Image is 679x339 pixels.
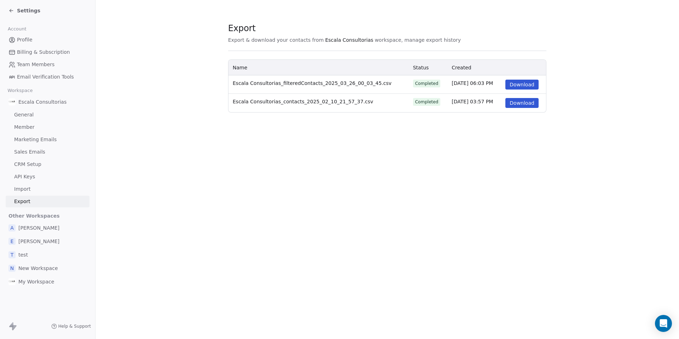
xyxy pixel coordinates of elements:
[8,224,16,231] span: A
[413,65,429,70] span: Status
[20,11,35,17] div: v 4.0.24
[11,18,17,24] img: website_grey.svg
[14,148,45,156] span: Sales Emails
[8,278,16,285] img: LOGO%20ESCALA.png
[14,185,30,193] span: Import
[18,251,28,258] span: test
[18,265,58,272] span: New Workspace
[18,18,79,24] div: Dominio: [DOMAIN_NAME]
[6,210,63,222] span: Other Workspaces
[6,46,89,58] a: Billing & Subscription
[375,36,461,44] span: workspace, manage export history
[447,94,501,112] td: [DATE] 03:57 PM
[6,134,89,145] a: Marketing Emails
[8,98,16,105] img: LOGO%20ESCALA.png
[233,99,373,104] span: Escala Consultorias_contacts_2025_02_10_21_57_37.csv
[8,265,16,272] span: N
[8,238,16,245] span: E
[228,23,461,34] span: Export
[18,224,59,231] span: [PERSON_NAME]
[75,41,81,47] img: tab_keywords_by_traffic_grey.svg
[447,75,501,94] td: [DATE] 06:03 PM
[233,80,391,86] span: Escala Consultorias_filteredContacts_2025_03_26_00_03_45.csv
[8,7,40,14] a: Settings
[17,7,40,14] span: Settings
[415,80,439,87] div: Completed
[6,159,89,170] a: CRM Setup
[18,278,54,285] span: My Workspace
[505,98,539,108] button: Download
[14,111,34,119] span: General
[14,198,30,205] span: Export
[6,59,89,70] a: Team Members
[5,85,36,96] span: Workspace
[228,36,324,44] span: Export & download your contacts from
[233,65,247,70] span: Name
[415,99,439,105] div: Completed
[6,121,89,133] a: Member
[6,71,89,83] a: Email Verification Tools
[11,11,17,17] img: logo_orange.svg
[37,42,54,46] div: Dominio
[14,161,41,168] span: CRM Setup
[655,315,672,332] div: Open Intercom Messenger
[18,238,59,245] span: [PERSON_NAME]
[14,173,35,180] span: API Keys
[29,41,35,47] img: tab_domain_overview_orange.svg
[14,123,35,131] span: Member
[505,80,539,90] button: Download
[8,251,16,258] span: t
[6,196,89,207] a: Export
[17,61,54,68] span: Team Members
[6,171,89,183] a: API Keys
[51,323,91,329] a: Help & Support
[17,73,74,81] span: Email Verification Tools
[58,323,91,329] span: Help & Support
[6,34,89,46] a: Profile
[6,183,89,195] a: Import
[6,146,89,158] a: Sales Emails
[6,109,89,121] a: General
[14,136,57,143] span: Marketing Emails
[452,65,471,70] span: Created
[5,24,29,34] span: Account
[83,42,112,46] div: Palabras clave
[18,98,66,105] span: Escala Consultorias
[17,36,33,44] span: Profile
[325,36,373,44] span: Escala Consultorias
[17,48,70,56] span: Billing & Subscription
